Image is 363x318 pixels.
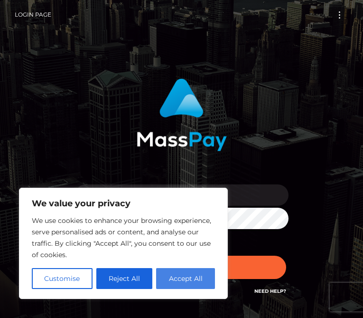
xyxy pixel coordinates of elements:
[96,268,153,289] button: Reject All
[32,198,215,209] p: We value your privacy
[32,268,93,289] button: Customise
[137,78,227,151] img: MassPay Login
[15,5,51,25] a: Login Page
[32,215,215,260] p: We use cookies to enhance your browsing experience, serve personalised ads or content, and analys...
[331,9,348,21] button: Toggle navigation
[254,288,286,294] a: Need Help?
[19,188,228,299] div: We value your privacy
[92,184,289,206] input: Username...
[156,268,215,289] button: Accept All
